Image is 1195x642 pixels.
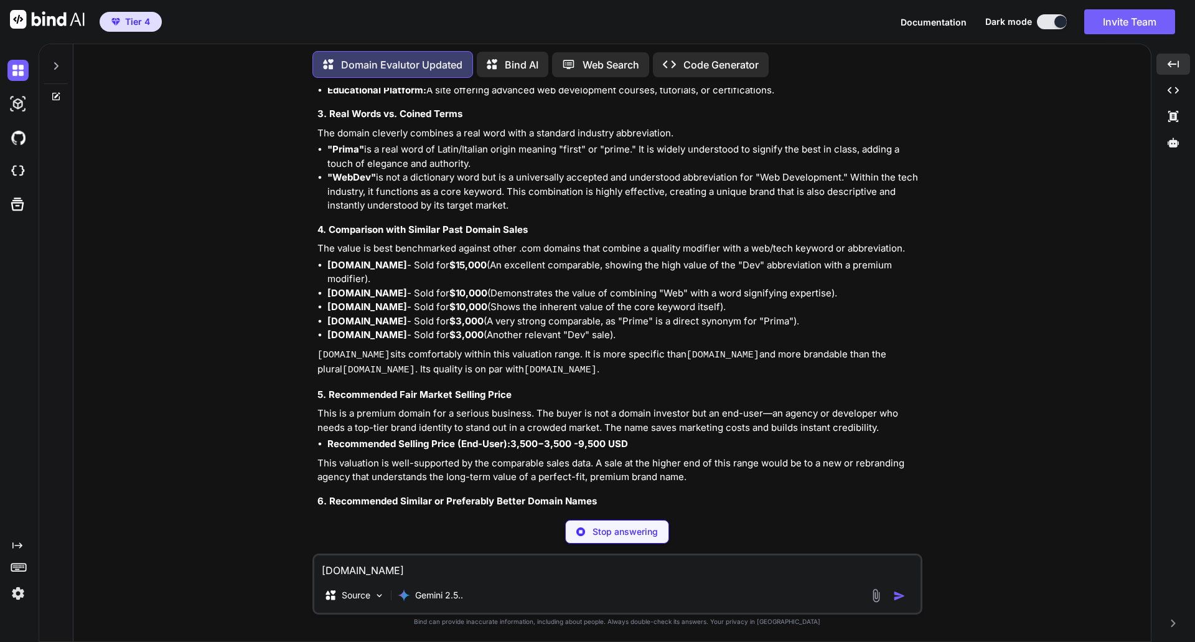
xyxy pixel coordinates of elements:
[327,143,920,171] li: is a real word of Latin/Italian origin meaning "first" or "prime." It is widely understood to sig...
[317,389,512,400] strong: 5. Recommended Fair Market Selling Price
[327,259,407,271] strong: [DOMAIN_NAME]
[327,286,920,301] li: - Sold for (Demonstrates the value of combining "Web" with a word signifying expertise).
[7,127,29,148] img: githubDark
[327,171,376,183] strong: "WebDev"
[317,407,920,435] p: This is a premium domain for a serious business. The buyer is not a domain investor but an end-us...
[327,143,364,155] strong: "Prima"
[374,590,385,601] img: Pick Models
[1084,9,1175,34] button: Invite Team
[327,287,407,299] strong: [DOMAIN_NAME]
[327,83,920,98] li: A site offering advanced web development courses, tutorials, or certifications.
[538,438,544,450] mo: −
[449,315,484,327] strong: $3,000
[593,526,658,538] p: Stop answering
[893,590,906,602] img: icon
[317,347,920,378] p: sits comfortably within this valuation range. It is more specific than and more brandable than th...
[327,328,920,342] li: - Sold for (Another relevant "Dev" sale).
[327,171,920,213] li: is not a dictionary word but is a universally accepted and understood abbreviation for "Web Devel...
[317,456,920,484] p: This valuation is well-supported by the comparable sales data. A sale at the higher end of this r...
[683,57,759,72] p: Code Generator
[517,438,520,450] mo: ,
[317,108,462,120] strong: 3. Real Words vs. Coined Terms
[7,60,29,81] img: darkChat
[100,12,162,32] button: premiumTier 4
[342,589,370,602] p: Source
[520,438,538,450] mn: 500
[317,495,597,507] strong: 6. Recommended Similar or Preferably Better Domain Names
[317,350,390,361] code: [DOMAIN_NAME]
[341,57,462,72] p: Domain Evalutor Updated
[7,93,29,115] img: darkAi-studio
[449,259,487,271] strong: $15,000
[317,224,528,235] strong: 4. Comparison with Similar Past Domain Sales
[342,365,415,375] code: [DOMAIN_NAME]
[327,258,920,286] li: - Sold for (An excellent comparable, showing the high value of the "Dev" abbreviation with a prem...
[449,301,487,313] strong: $10,000
[327,329,407,341] strong: [DOMAIN_NAME]
[901,16,967,29] button: Documentation
[505,57,538,72] p: Bind AI
[415,589,463,602] p: Gemini 2.5..
[327,84,426,96] strong: Educational Platform:
[901,17,967,27] span: Documentation
[524,365,597,375] code: [DOMAIN_NAME]
[327,315,407,327] strong: [DOMAIN_NAME]
[327,301,407,313] strong: [DOMAIN_NAME]
[544,438,578,450] annotation: 3,500 -
[869,588,883,603] img: attachment
[510,438,517,450] mn: 3
[10,10,85,29] img: Bind AI
[7,583,29,604] img: settings
[317,242,920,256] p: The value is best benchmarked against other .com domains that combine a quality modifier with a w...
[327,300,920,314] li: - Sold for (Shows the inherent value of the core keyword itself).
[125,16,150,28] span: Tier 4
[985,16,1032,28] span: Dark mode
[327,438,628,450] strong: Recommended Selling Price (End-User): 9,500 USD
[312,617,922,626] p: Bind can provide inaccurate information, including about people. Always double-check its answers....
[449,287,487,299] strong: $10,000
[583,57,639,72] p: Web Search
[398,589,410,602] img: Gemini 2.5 Pro
[111,18,120,26] img: premium
[327,314,920,329] li: - Sold for (A very strong comparable, as "Prime" is a direct synonym for "Prima").
[7,161,29,182] img: cloudideIcon
[317,126,920,141] p: The domain cleverly combines a real word with a standard industry abbreviation.
[687,350,759,361] code: [DOMAIN_NAME]
[449,329,484,341] strong: $3,000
